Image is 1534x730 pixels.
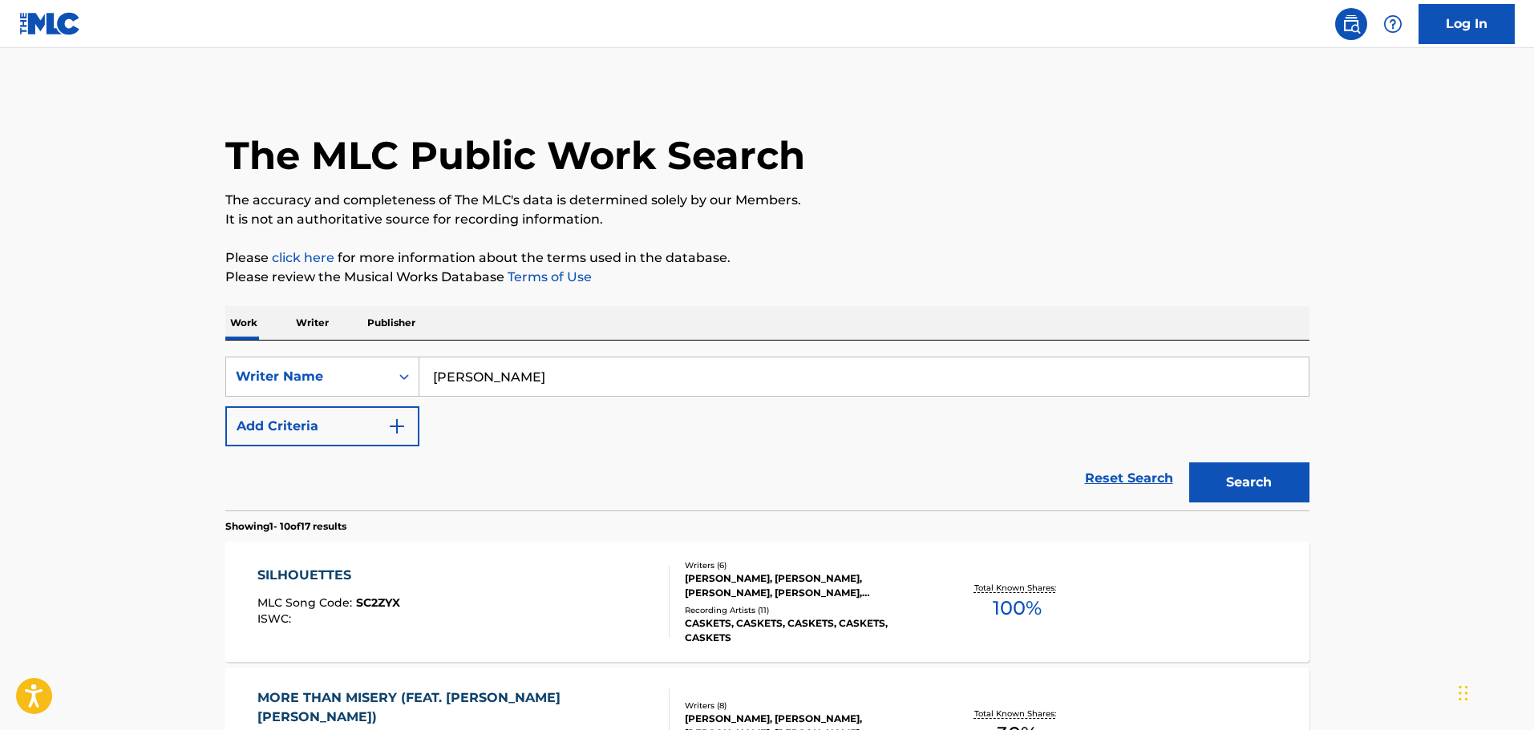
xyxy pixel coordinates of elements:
[1335,8,1367,40] a: Public Search
[1459,669,1468,717] div: Drag
[504,269,592,284] a: Terms of Use
[225,210,1309,229] p: It is not an authoritative source for recording information.
[362,306,420,340] p: Publisher
[1419,4,1515,44] a: Log In
[685,571,927,600] div: [PERSON_NAME], [PERSON_NAME], [PERSON_NAME], [PERSON_NAME], [PERSON_NAME], [PERSON_NAME]
[387,417,407,436] img: 9d2ae6d4665cec9f34b9.svg
[225,406,419,446] button: Add Criteria
[685,616,927,645] div: CASKETS, CASKETS, CASKETS, CASKETS, CASKETS
[685,604,927,616] div: Recording Artists ( 11 )
[19,12,81,35] img: MLC Logo
[1454,653,1534,730] iframe: Chat Widget
[1342,14,1361,34] img: search
[225,306,262,340] p: Work
[225,131,805,179] h1: The MLC Public Work Search
[236,367,380,386] div: Writer Name
[291,306,334,340] p: Writer
[356,595,400,610] span: SC2ZYX
[1383,14,1402,34] img: help
[974,708,1060,720] p: Total Known Shares:
[225,248,1309,268] p: Please for more information about the terms used in the database.
[257,566,400,585] div: SILHOUETTES
[225,357,1309,510] form: Search Form
[1189,462,1309,502] button: Search
[1077,461,1181,496] a: Reset Search
[257,611,295,626] span: ISWC :
[1377,8,1409,40] div: Help
[257,688,656,727] div: MORE THAN MISERY (FEAT. [PERSON_NAME] [PERSON_NAME])
[225,191,1309,210] p: The accuracy and completeness of The MLC's data is determined solely by our Members.
[225,542,1309,662] a: SILHOUETTESMLC Song Code:SC2ZYXISWC:Writers (6)[PERSON_NAME], [PERSON_NAME], [PERSON_NAME], [PERS...
[225,268,1309,287] p: Please review the Musical Works Database
[272,250,334,265] a: click here
[993,594,1042,623] span: 100 %
[974,582,1060,594] p: Total Known Shares:
[685,559,927,571] div: Writers ( 6 )
[257,595,356,610] span: MLC Song Code :
[225,519,346,534] p: Showing 1 - 10 of 17 results
[685,700,927,712] div: Writers ( 8 )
